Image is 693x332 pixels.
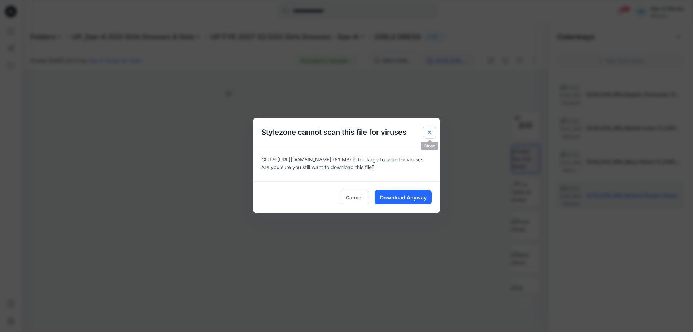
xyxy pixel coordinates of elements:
h5: Stylezone cannot scan this file for viruses [253,118,415,147]
button: Download Anyway [375,190,432,204]
button: Close [423,126,436,139]
button: Cancel [340,190,369,204]
span: Cancel [346,194,363,201]
div: GIRLS [URL][DOMAIN_NAME] (61 MB) is too large to scan for viruses. Are you sure you still want to... [253,147,440,181]
span: Download Anyway [380,194,427,201]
